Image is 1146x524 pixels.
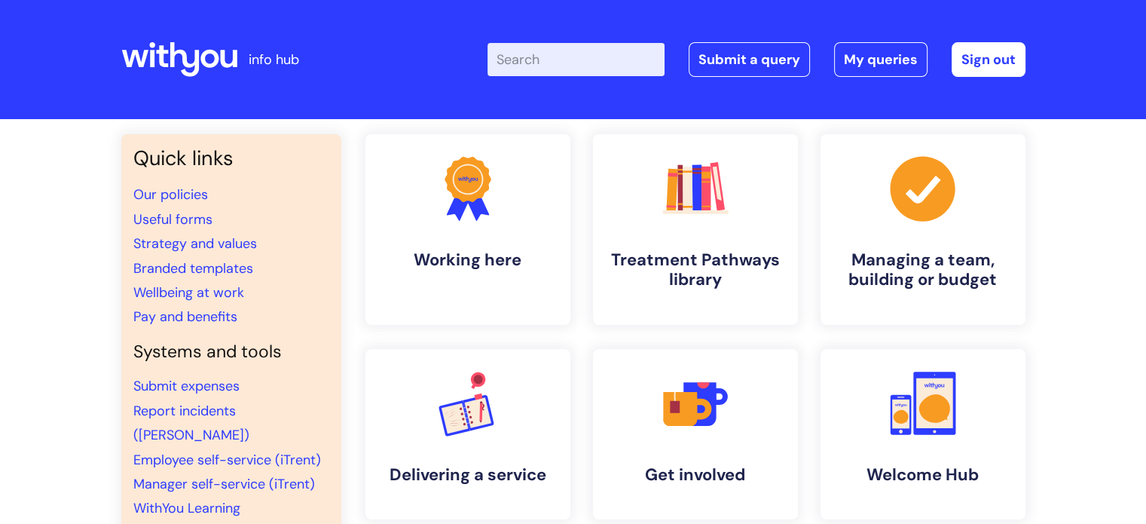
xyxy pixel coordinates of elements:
a: Delivering a service [365,349,570,519]
a: Wellbeing at work [133,283,244,302]
input: Search [487,43,665,76]
a: Working here [365,134,570,325]
a: Welcome Hub [821,349,1025,519]
a: Useful forms [133,210,212,228]
p: info hub [249,47,299,72]
h4: Delivering a service [377,465,558,485]
a: Submit expenses [133,377,240,395]
a: Branded templates [133,259,253,277]
h4: Welcome Hub [833,465,1013,485]
a: Employee self-service (iTrent) [133,451,321,469]
a: Submit a query [689,42,810,77]
h4: Systems and tools [133,342,329,363]
a: Strategy and values [133,234,257,253]
a: Get involved [593,349,798,519]
a: Pay and benefits [133,308,237,326]
a: Sign out [952,42,1025,77]
a: WithYou Learning [133,499,240,517]
a: My queries [834,42,927,77]
a: Manager self-service (iTrent) [133,475,315,493]
h4: Working here [377,250,558,270]
h4: Managing a team, building or budget [833,250,1013,290]
a: Managing a team, building or budget [821,134,1025,325]
div: | - [487,42,1025,77]
a: Treatment Pathways library [593,134,798,325]
a: Report incidents ([PERSON_NAME]) [133,402,249,444]
a: Our policies [133,185,208,204]
h4: Treatment Pathways library [605,250,786,290]
h3: Quick links [133,146,329,170]
h4: Get involved [605,465,786,485]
